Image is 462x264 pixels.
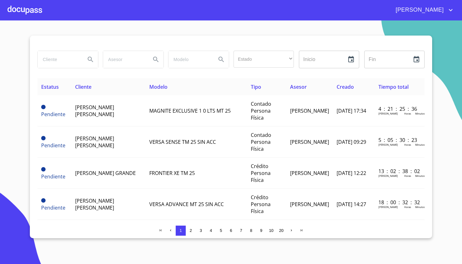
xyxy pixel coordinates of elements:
[210,228,212,233] span: 4
[290,138,329,145] span: [PERSON_NAME]
[251,132,271,152] span: Contado Persona Física
[75,135,114,149] span: [PERSON_NAME] [PERSON_NAME]
[38,51,80,68] input: search
[41,136,46,140] span: Pendiente
[148,52,163,67] button: Search
[337,83,354,90] span: Creado
[41,83,59,90] span: Estatus
[415,205,425,209] p: Minutos
[149,107,231,114] span: MAGNITE EXCLUSIVE 1 0 LTS MT 25
[391,5,447,15] span: [PERSON_NAME]
[149,170,195,177] span: FRONTIER XE TM 25
[251,194,271,215] span: Crédito Persona Física
[378,83,409,90] span: Tiempo total
[41,111,65,118] span: Pendiente
[415,112,425,115] p: Minutos
[378,174,398,177] p: [PERSON_NAME]
[149,201,224,208] span: VERSA ADVANCE MT 25 SIN ACC
[41,198,46,203] span: Pendiente
[103,51,146,68] input: search
[41,204,65,211] span: Pendiente
[251,100,271,121] span: Contado Persona Física
[337,201,366,208] span: [DATE] 14:27
[260,228,262,233] span: 9
[279,228,283,233] span: 20
[240,228,242,233] span: 7
[220,228,222,233] span: 5
[168,51,211,68] input: search
[214,52,229,67] button: Search
[41,173,65,180] span: Pendiente
[290,201,329,208] span: [PERSON_NAME]
[415,143,425,146] p: Minutos
[337,138,366,145] span: [DATE] 09:29
[251,163,271,183] span: Crédito Persona Física
[179,228,182,233] span: 1
[75,83,91,90] span: Cliente
[75,170,136,177] span: [PERSON_NAME] GRANDE
[404,205,411,209] p: Horas
[41,105,46,109] span: Pendiente
[378,105,421,112] p: 4 : 21 : 25 : 36
[337,170,366,177] span: [DATE] 12:22
[404,112,411,115] p: Horas
[41,167,46,171] span: Pendiente
[290,107,329,114] span: [PERSON_NAME]
[149,138,216,145] span: VERSA SENSE TM 25 SIN ACC
[290,83,307,90] span: Asesor
[149,83,168,90] span: Modelo
[290,170,329,177] span: [PERSON_NAME]
[41,142,65,149] span: Pendiente
[378,199,421,206] p: 18 : 00 : 32 : 32
[190,228,192,233] span: 2
[251,83,261,90] span: Tipo
[75,197,114,211] span: [PERSON_NAME] [PERSON_NAME]
[378,143,398,146] p: [PERSON_NAME]
[75,104,114,118] span: [PERSON_NAME] [PERSON_NAME]
[250,228,252,233] span: 8
[415,174,425,177] p: Minutos
[269,228,273,233] span: 10
[230,228,232,233] span: 6
[404,174,411,177] p: Horas
[200,228,202,233] span: 3
[378,205,398,209] p: [PERSON_NAME]
[337,107,366,114] span: [DATE] 17:34
[378,137,421,143] p: 5 : 05 : 30 : 23
[391,5,454,15] button: account of current user
[404,143,411,146] p: Horas
[83,52,98,67] button: Search
[378,168,421,175] p: 13 : 02 : 38 : 02
[378,112,398,115] p: [PERSON_NAME]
